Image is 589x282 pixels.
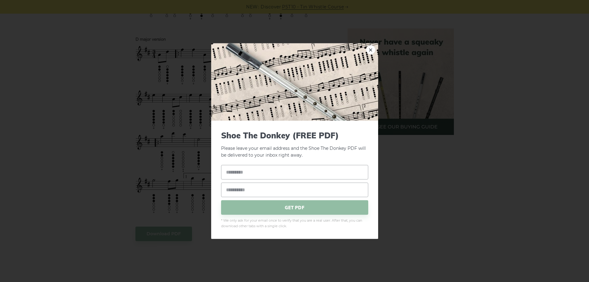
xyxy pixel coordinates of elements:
span: GET PDF [221,200,368,215]
p: Please leave your email address and the Shoe The Donkey PDF will be delivered to your inbox right... [221,130,368,159]
span: Shoe The Donkey (FREE PDF) [221,130,368,140]
a: × [366,45,375,54]
span: * We only ask for your email once to verify that you are a real user. After that, you can downloa... [221,218,368,229]
img: Tin Whistle Tab Preview [211,43,378,120]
